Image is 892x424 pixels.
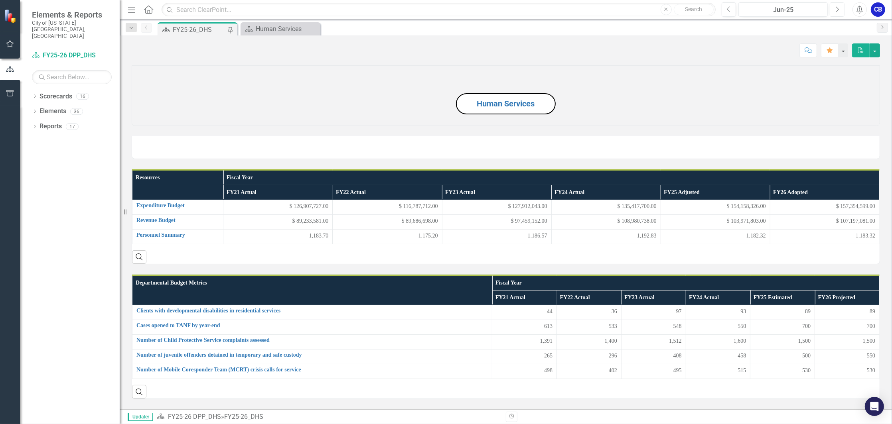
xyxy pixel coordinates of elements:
[557,364,622,379] td: Double-Click to Edit
[243,24,318,34] a: Human Services
[557,349,622,364] td: Double-Click to Edit
[223,214,333,229] td: Double-Click to Edit
[76,93,89,100] div: 16
[867,352,875,360] span: 550
[770,214,879,229] td: Double-Click to Edit
[802,322,811,330] span: 700
[750,305,815,320] td: Double-Click to Edit
[738,367,746,375] span: 515
[132,214,223,229] td: Double-Click to Edit Right Click for Context Menu
[128,413,153,421] span: Updater
[511,217,547,225] span: $ 97,459,152.00
[508,202,547,210] span: $ 127,912,043.00
[132,229,223,244] td: Double-Click to Edit Right Click for Context Menu
[136,308,488,314] a: Clients with developmental disabilities in residential services
[168,413,221,420] a: FY25-26 DPP_DHS
[223,229,333,244] td: Double-Click to Edit
[609,322,617,330] span: 533
[727,202,766,210] span: $ 154,158,326.00
[32,10,112,20] span: Elements & Reports
[673,367,682,375] span: 495
[686,349,750,364] td: Double-Click to Edit
[618,202,657,210] span: $ 135,417,700.00
[738,322,746,330] span: 550
[750,349,815,364] td: Double-Click to Edit
[867,322,875,330] span: 700
[551,200,661,214] td: Double-Click to Edit
[162,3,715,17] input: Search ClearPoint...
[132,305,492,320] td: Double-Click to Edit Right Click for Context Menu
[836,202,875,210] span: $ 157,354,599.00
[740,308,746,316] span: 93
[686,364,750,379] td: Double-Click to Edit
[551,229,661,244] td: Double-Click to Edit
[612,308,617,316] span: 36
[637,232,657,240] span: 1,192.83
[132,349,492,364] td: Double-Click to Edit Right Click for Context Menu
[621,320,686,334] td: Double-Click to Edit
[557,320,622,334] td: Double-Click to Edit
[815,334,880,349] td: Double-Click to Edit
[750,364,815,379] td: Double-Click to Edit
[815,349,880,364] td: Double-Click to Edit
[256,24,318,34] div: Human Services
[70,108,83,115] div: 36
[136,367,488,373] a: Number of Mobile Coresponder Team (MCRT) crisis calls for service
[418,232,438,240] span: 1,175.20
[136,322,488,328] a: Cases opened to TANF by year-end
[492,334,557,349] td: Double-Click to Edit
[750,320,815,334] td: Double-Click to Edit
[32,20,112,39] small: City of [US_STATE][GEOGRAPHIC_DATA], [GEOGRAPHIC_DATA]
[676,308,682,316] span: 97
[865,397,884,416] div: Open Intercom Messenger
[686,305,750,320] td: Double-Click to Edit
[867,367,875,375] span: 530
[621,305,686,320] td: Double-Click to Edit
[802,367,811,375] span: 530
[492,305,557,320] td: Double-Click to Edit
[477,99,535,108] a: Human Services
[750,334,815,349] td: Double-Click to Edit
[224,413,263,420] div: FY25-26_DHS
[132,364,492,379] td: Double-Click to Edit Right Click for Context Menu
[557,334,622,349] td: Double-Click to Edit
[132,334,492,349] td: Double-Click to Edit Right Click for Context Menu
[856,232,875,240] span: 1,183.32
[402,217,438,225] span: $ 89,686,698.00
[492,364,557,379] td: Double-Click to Edit
[132,320,492,334] td: Double-Click to Edit Right Click for Context Menu
[136,337,488,343] a: Number of Child Protective Service complaints assessed
[673,322,682,330] span: 548
[39,107,66,116] a: Elements
[333,229,442,244] td: Double-Click to Edit
[669,337,682,345] span: 1,512
[442,200,551,214] td: Double-Click to Edit
[870,308,875,316] span: 89
[4,9,18,23] img: ClearPoint Strategy
[551,214,661,229] td: Double-Click to Edit
[863,337,876,345] span: 1,500
[727,217,766,225] span: $ 103,971,803.00
[621,349,686,364] td: Double-Click to Edit
[871,2,885,17] button: CB
[673,352,682,360] span: 408
[805,308,811,316] span: 89
[770,229,879,244] td: Double-Click to Edit
[32,70,112,84] input: Search Below...
[557,305,622,320] td: Double-Click to Edit
[685,6,702,12] span: Search
[621,334,686,349] td: Double-Click to Edit
[333,214,442,229] td: Double-Click to Edit
[621,364,686,379] td: Double-Click to Edit
[815,364,880,379] td: Double-Click to Edit
[136,202,219,208] a: Expenditure Budget
[738,2,828,17] button: Jun-25
[223,200,333,214] td: Double-Click to Edit
[815,320,880,334] td: Double-Click to Edit
[132,200,223,214] td: Double-Click to Edit Right Click for Context Menu
[136,232,219,238] a: Personnel Summary
[738,352,746,360] span: 458
[618,217,657,225] span: $ 108,980,738.00
[815,305,880,320] td: Double-Click to Edit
